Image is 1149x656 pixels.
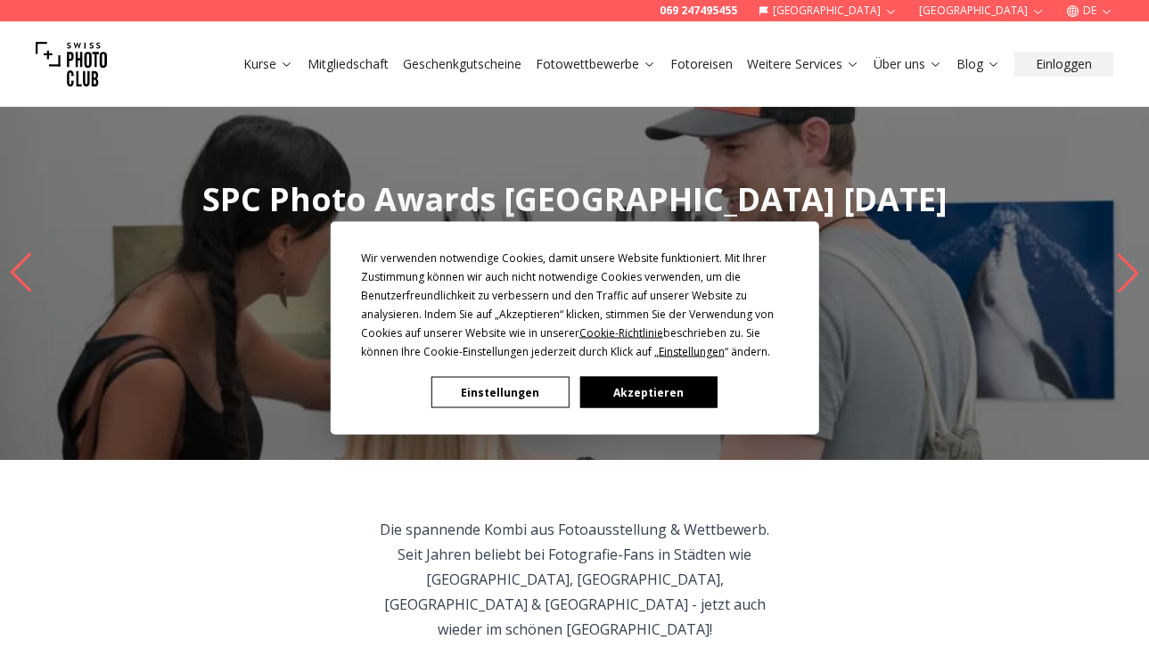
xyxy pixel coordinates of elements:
div: Cookie Consent Prompt [330,222,818,435]
button: Einstellungen [431,377,569,408]
button: Akzeptieren [579,377,717,408]
div: Wir verwenden notwendige Cookies, damit unsere Website funktioniert. Mit Ihrer Zustimmung können ... [361,249,789,361]
span: Einstellungen [659,344,725,359]
span: Cookie-Richtlinie [579,325,663,340]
